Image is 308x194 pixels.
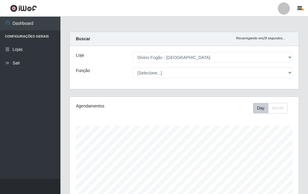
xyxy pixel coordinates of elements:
div: First group [253,103,288,113]
button: Month [268,103,288,113]
div: Toolbar with button groups [253,103,293,113]
label: Loja [76,52,84,58]
label: Função [76,67,90,74]
strong: Buscar [76,36,90,41]
img: CoreUI Logo [10,5,37,12]
button: Day [253,103,268,113]
i: Recarregando em 29 segundos... [236,36,285,40]
div: Agendamentos [76,103,161,109]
